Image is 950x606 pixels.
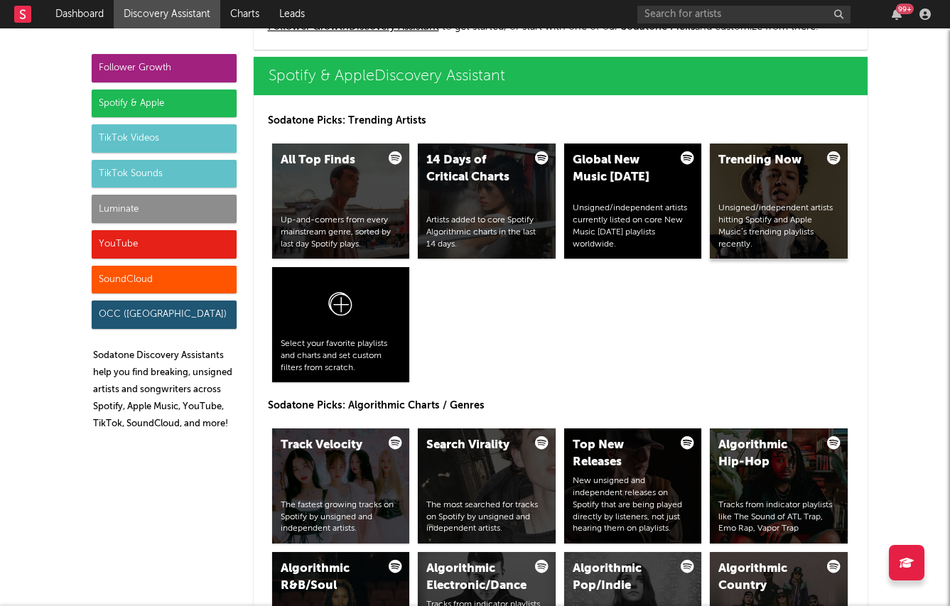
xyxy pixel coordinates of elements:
[426,561,523,595] div: Algorithmic Electronic/Dance
[268,22,439,32] a: Follower GrowthDiscovery Assistant
[718,499,839,535] div: Tracks from indicator playlists like The Sound of ATL Trap, Emo Rap, Vapor Trap
[621,22,695,32] span: Sodatone Picks
[564,428,702,543] a: Top New ReleasesNew unsigned and independent releases on Spotify that are being played directly b...
[573,475,693,535] div: New unsigned and independent releases on Spotify that are being played directly by listeners, not...
[426,499,547,535] div: The most searched for tracks on Spotify by unsigned and independent artists.
[92,124,237,153] div: TikTok Videos
[637,6,851,23] input: Search for artists
[573,437,669,471] div: Top New Releases
[564,144,702,259] a: Global New Music [DATE]Unsigned/independent artists currently listed on core New Music [DATE] pla...
[268,112,853,129] p: Sodatone Picks: Trending Artists
[93,347,237,433] p: Sodatone Discovery Assistants help you find breaking, unsigned artists and songwriters across Spo...
[92,160,237,188] div: TikTok Sounds
[896,4,914,14] div: 99 +
[92,266,237,294] div: SoundCloud
[281,561,377,595] div: Algorithmic R&B/Soul
[268,397,853,414] p: Sodatone Picks: Algorithmic Charts / Genres
[272,144,410,259] a: All Top FindsUp-and-comers from every mainstream genre, sorted by last day Spotify plays.
[92,230,237,259] div: YouTube
[710,144,848,259] a: Trending NowUnsigned/independent artists hitting Spotify and Apple Music’s trending playlists rec...
[426,437,523,454] div: Search Virality
[418,144,556,259] a: 14 Days of Critical ChartsArtists added to core Spotify Algorithmic charts in the last 14 days.
[92,195,237,223] div: Luminate
[718,152,815,169] div: Trending Now
[892,9,902,20] button: 99+
[718,202,839,250] div: Unsigned/independent artists hitting Spotify and Apple Music’s trending playlists recently.
[718,437,815,471] div: Algorithmic Hip-Hop
[710,428,848,543] a: Algorithmic Hip-HopTracks from indicator playlists like The Sound of ATL Trap, Emo Rap, Vapor Trap
[718,561,815,595] div: Algorithmic Country
[92,54,237,82] div: Follower Growth
[281,338,401,374] div: Select your favorite playlists and charts and set custom filters from scratch.
[281,152,377,169] div: All Top Finds
[281,215,401,250] div: Up-and-comers from every mainstream genre, sorted by last day Spotify plays.
[272,267,410,382] a: Select your favorite playlists and charts and set custom filters from scratch.
[92,301,237,329] div: OCC ([GEOGRAPHIC_DATA])
[272,428,410,543] a: Track VelocityThe fastest growing tracks on Spotify by unsigned and independent artists.
[426,215,547,250] div: Artists added to core Spotify Algorithmic charts in the last 14 days.
[426,152,523,186] div: 14 Days of Critical Charts
[573,152,669,186] div: Global New Music [DATE]
[418,428,556,543] a: Search ViralityThe most searched for tracks on Spotify by unsigned and independent artists.
[281,499,401,535] div: The fastest growing tracks on Spotify by unsigned and independent artists.
[254,57,868,95] a: Spotify & AppleDiscovery Assistant
[573,202,693,250] div: Unsigned/independent artists currently listed on core New Music [DATE] playlists worldwide.
[281,437,377,454] div: Track Velocity
[92,90,237,118] div: Spotify & Apple
[573,561,669,595] div: Algorithmic Pop/Indie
